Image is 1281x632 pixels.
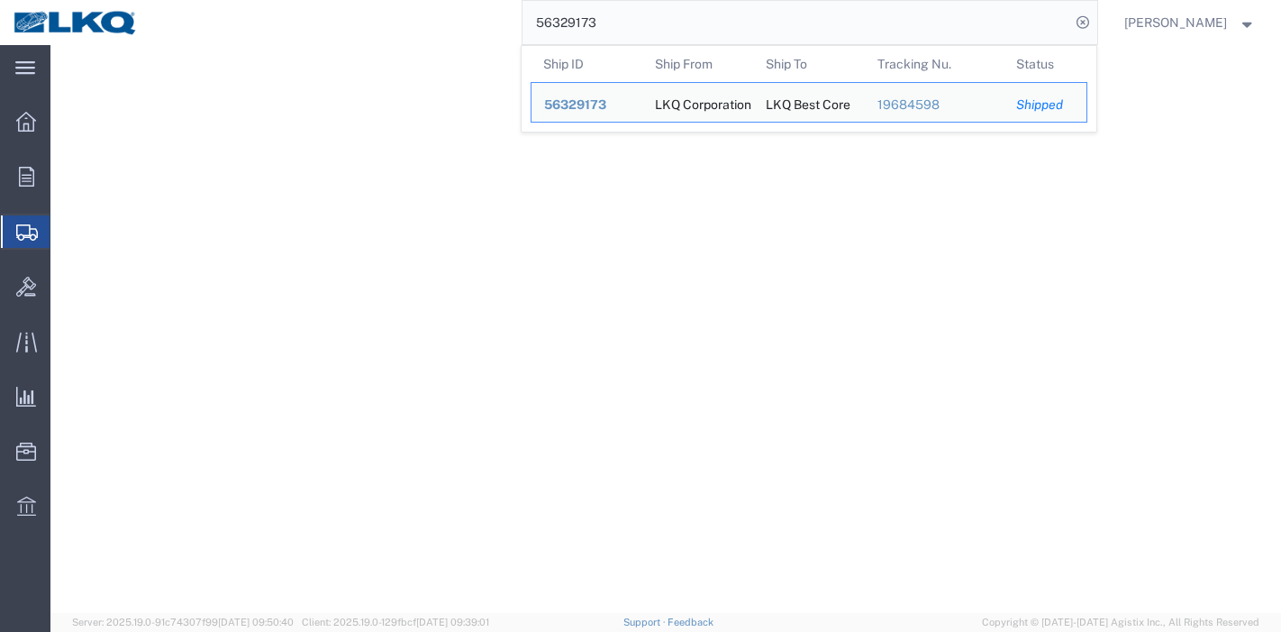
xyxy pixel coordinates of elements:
[72,617,294,627] span: Server: 2025.19.0-91c74307f99
[1004,46,1087,82] th: Status
[544,96,630,114] div: 56329173
[522,1,1070,44] input: Search for shipment number, reference number
[668,617,713,627] a: Feedback
[1016,96,1074,114] div: Shipped
[416,617,489,627] span: [DATE] 09:39:01
[864,46,1004,82] th: Tracking Nu.
[982,615,1259,630] span: Copyright © [DATE]-[DATE] Agistix Inc., All Rights Reserved
[623,617,668,627] a: Support
[1124,13,1227,32] span: Praveen Nagaraj
[877,96,991,114] div: 19684598
[531,46,642,82] th: Ship ID
[753,46,865,82] th: Ship To
[1123,12,1257,33] button: [PERSON_NAME]
[50,45,1281,613] iframe: To enrich screen reader interactions, please activate Accessibility in Grammarly extension settings
[218,617,294,627] span: [DATE] 09:50:40
[641,46,753,82] th: Ship From
[544,97,606,112] span: 56329173
[13,9,139,36] img: logo
[531,46,1096,132] table: Search Results
[766,83,850,122] div: LKQ Best Core
[302,617,489,627] span: Client: 2025.19.0-129fbcf
[654,83,740,122] div: LKQ Corporation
